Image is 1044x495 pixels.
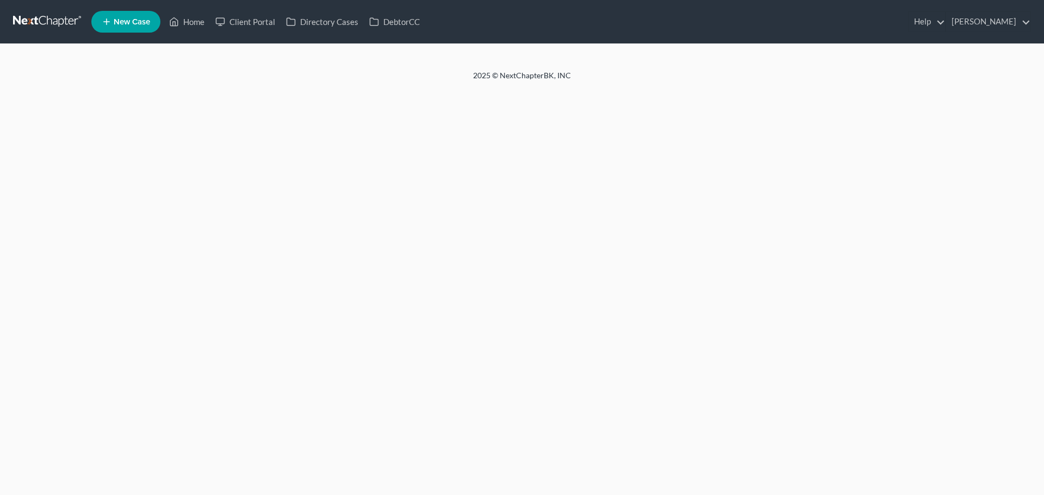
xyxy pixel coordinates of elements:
div: 2025 © NextChapterBK, INC [212,70,832,90]
a: [PERSON_NAME] [946,12,1030,32]
a: DebtorCC [364,12,425,32]
a: Client Portal [210,12,281,32]
new-legal-case-button: New Case [91,11,160,33]
a: Directory Cases [281,12,364,32]
a: Help [909,12,945,32]
a: Home [164,12,210,32]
